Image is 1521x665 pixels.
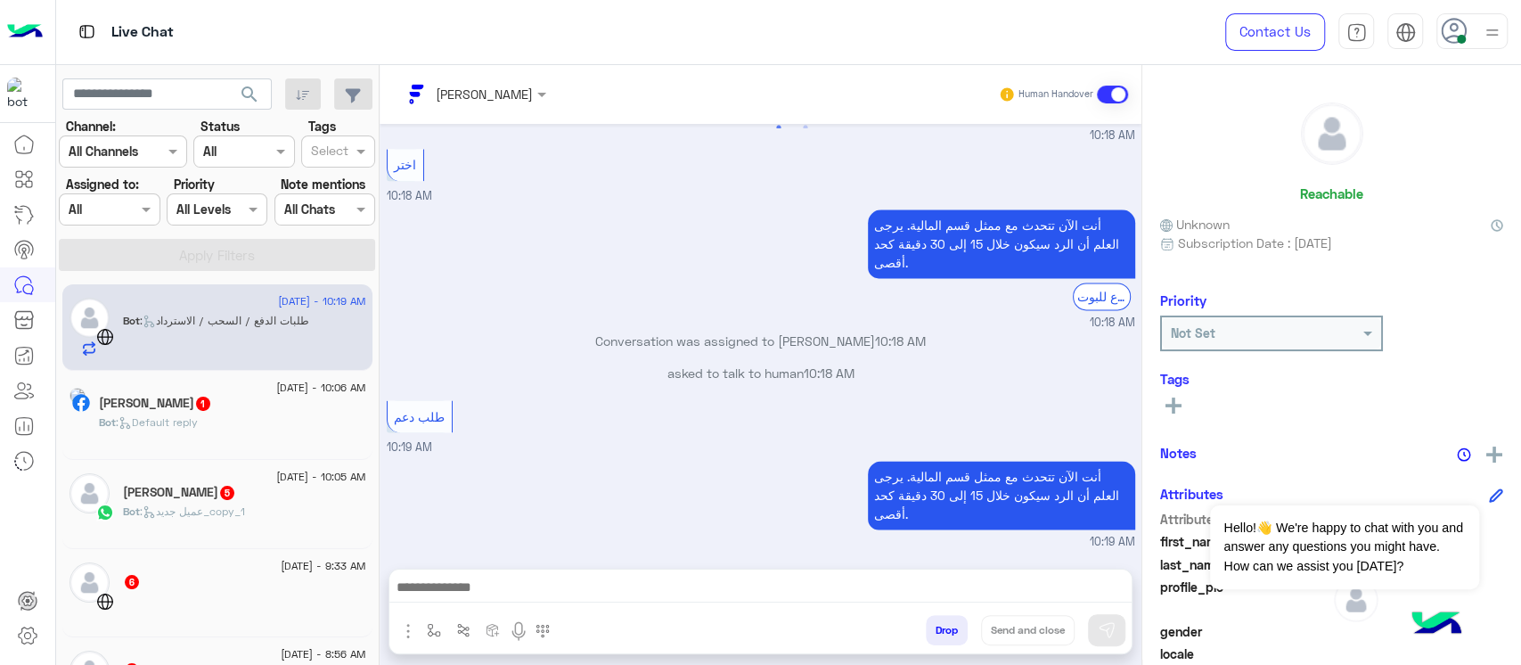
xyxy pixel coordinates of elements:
span: search [239,84,260,105]
button: Trigger scenario [449,615,478,644]
span: 10:18 AM [875,333,926,349]
p: 16/9/2025, 10:19 AM [868,461,1135,530]
img: WebChat [96,328,114,346]
span: last_name [1160,555,1330,574]
span: profile_pic [1160,578,1330,619]
img: send message [1098,621,1116,639]
h6: Tags [1160,371,1503,387]
label: Tags [308,117,336,135]
span: 10:18 AM [1090,315,1135,332]
h6: Notes [1160,445,1197,461]
label: Priority [174,175,215,193]
a: Contact Us [1225,13,1325,51]
label: Channel: [66,117,116,135]
div: Select [308,141,348,164]
h5: Anas Ismail [123,485,236,500]
img: create order [486,623,500,637]
img: notes [1457,447,1471,462]
img: picture [70,388,86,404]
img: defaultAdmin.png [1302,103,1362,164]
span: Bot [99,415,116,429]
span: locale [1160,644,1330,663]
label: Note mentions [281,175,365,193]
img: make a call [536,624,550,638]
span: : طلبات الدفع / السحب / الاسترداد [140,314,309,327]
p: asked to talk to human [387,364,1135,382]
span: Hello!👋 We're happy to chat with you and answer any questions you might have. How can we assist y... [1210,505,1478,589]
span: [DATE] - 10:06 AM [276,380,365,396]
img: hulul-logo.png [1405,594,1468,656]
span: Bot [123,505,140,518]
img: WhatsApp [96,504,114,521]
img: send attachment [397,620,419,642]
span: Subscription Date : [DATE] [1178,234,1332,252]
span: Bot [123,314,140,327]
span: [DATE] - 10:19 AM [278,293,365,309]
span: : عميل جديد_copy_1 [140,505,245,518]
span: Attribute Name [1160,510,1330,529]
img: Facebook [72,394,90,412]
span: [DATE] - 9:33 AM [281,558,365,574]
span: اختر [394,157,416,172]
button: create order [478,615,508,644]
h5: Anas Ismail [99,396,212,411]
img: tab [1346,22,1367,43]
img: WebChat [96,593,114,611]
span: gender [1160,622,1330,641]
img: Logo [7,13,43,51]
span: [DATE] - 8:56 AM [281,646,365,662]
img: 171468393613305 [7,78,39,110]
span: [DATE] - 10:05 AM [276,469,365,485]
button: Apply Filters [59,239,375,271]
p: 16/9/2025, 10:18 AM [868,209,1135,278]
label: Assigned to: [66,175,139,193]
button: Drop [926,615,968,645]
span: 10:19 AM [387,440,432,454]
img: Trigger scenario [456,623,470,637]
span: first_name [1160,532,1330,551]
button: search [228,78,272,117]
img: tab [76,21,98,43]
img: defaultAdmin.png [70,298,110,338]
small: Human Handover [1018,87,1093,102]
img: defaultAdmin.png [70,562,110,603]
img: select flow [427,623,441,637]
button: select flow [420,615,449,644]
div: الرجوع للبوت [1073,283,1131,310]
span: 1 [196,397,210,411]
h6: Attributes [1160,486,1223,502]
span: طلب دعم [394,409,445,424]
a: tab [1338,13,1374,51]
img: defaultAdmin.png [1334,578,1378,622]
span: null [1334,644,1504,663]
span: 10:18 AM [1090,127,1135,144]
p: Conversation was assigned to [PERSON_NAME] [387,332,1135,350]
span: null [1334,622,1504,641]
h6: Priority [1160,292,1206,308]
button: Send and close [981,615,1075,645]
span: 10:18 AM [387,189,432,202]
span: 10:19 AM [1090,534,1135,551]
img: defaultAdmin.png [70,473,110,513]
img: profile [1481,21,1503,44]
p: Live Chat [111,21,174,45]
img: send voice note [508,620,529,642]
span: Unknown [1160,215,1230,234]
label: Status [200,117,240,135]
span: 10:18 AM [804,365,855,381]
h6: Reachable [1300,185,1363,201]
img: add [1486,447,1502,463]
img: tab [1395,22,1416,43]
span: 5 [220,486,234,500]
span: 6 [125,575,139,589]
span: : Default reply [116,415,198,429]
